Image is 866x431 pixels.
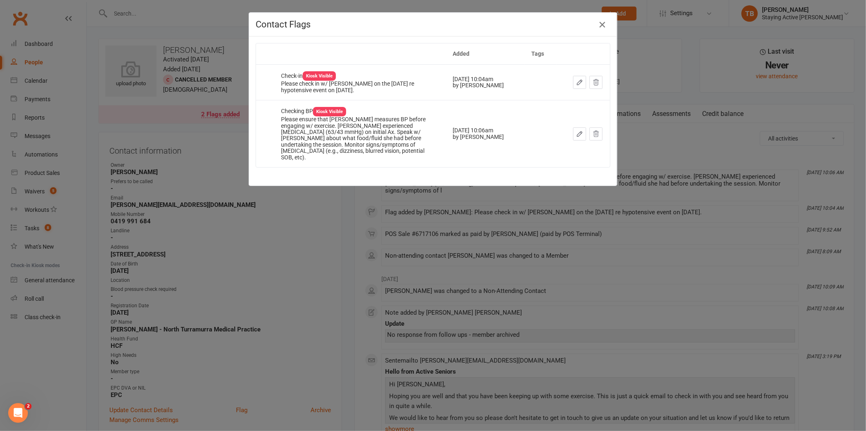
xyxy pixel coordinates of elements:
iframe: Intercom live chat [8,403,28,423]
span: Check-in [281,73,336,79]
div: Please ensure that [PERSON_NAME] measures BP before engaging w/ exercise. [PERSON_NAME] experienc... [281,116,438,161]
div: Please check in w/ [PERSON_NAME] on the [DATE] re hypotensive event on [DATE]. [281,81,438,93]
button: Dismiss this flag [589,127,603,141]
button: Dismiss this flag [589,76,603,89]
div: Kiosk Visible [313,107,346,116]
button: Close [596,18,609,31]
th: Tags [524,43,557,64]
th: Added [445,43,524,64]
h4: Contact Flags [256,19,610,29]
div: Kiosk Visible [303,71,336,81]
td: [DATE] 10:04am by [PERSON_NAME] [445,64,524,100]
span: Checking BP [281,108,346,114]
td: [DATE] 10:06am by [PERSON_NAME] [445,100,524,167]
span: 2 [25,403,32,410]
